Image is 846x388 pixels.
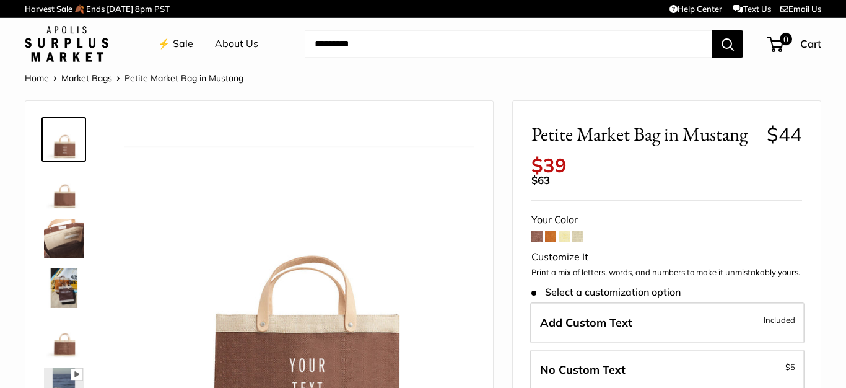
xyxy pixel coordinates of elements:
[780,33,792,45] span: 0
[25,26,108,62] img: Apolis: Surplus Market
[44,318,84,358] img: Petite Market Bag in Mustang
[712,30,743,58] button: Search
[540,363,626,377] span: No Custom Text
[158,35,193,53] a: ⚡️ Sale
[41,266,86,311] a: Petite Market Bag in Mustang
[61,73,112,84] a: Market Bags
[733,4,771,14] a: Text Us
[540,315,632,330] span: Add Custom Text
[785,362,795,372] span: $5
[531,174,550,187] span: $63
[530,302,805,343] label: Add Custom Text
[531,123,757,146] span: Petite Market Bag in Mustang
[764,312,795,327] span: Included
[800,37,821,50] span: Cart
[531,248,802,267] div: Customize It
[767,122,802,146] span: $44
[531,153,567,177] span: $39
[41,216,86,261] a: Petite Market Bag in Mustang
[124,73,243,84] span: Petite Market Bag in Mustang
[215,35,258,53] a: About Us
[41,315,86,360] a: Petite Market Bag in Mustang
[25,70,243,86] nav: Breadcrumb
[531,286,681,298] span: Select a customization option
[41,167,86,211] a: Petite Market Bag in Mustang
[780,4,821,14] a: Email Us
[669,4,722,14] a: Help Center
[531,267,802,279] p: Print a mix of letters, words, and numbers to make it unmistakably yours.
[44,120,84,159] img: Petite Market Bag in Mustang
[44,219,84,258] img: Petite Market Bag in Mustang
[305,30,712,58] input: Search...
[41,117,86,162] a: Petite Market Bag in Mustang
[44,268,84,308] img: Petite Market Bag in Mustang
[531,211,802,229] div: Your Color
[782,359,795,374] span: -
[768,34,821,54] a: 0 Cart
[25,73,49,84] a: Home
[44,169,84,209] img: Petite Market Bag in Mustang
